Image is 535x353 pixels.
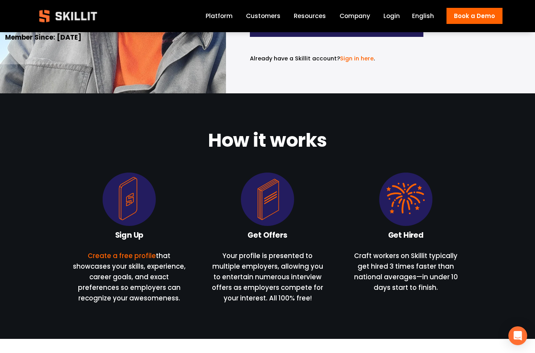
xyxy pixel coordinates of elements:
[412,11,434,22] div: language picker
[383,11,400,22] a: Login
[246,11,280,22] a: Customers
[5,16,65,27] strong: [PERSON_NAME].
[210,251,325,303] p: Your profile is presented to multiple employers, allowing you to entertain numerous interview off...
[294,11,326,20] span: Resources
[5,32,81,44] strong: Member Since: [DATE]
[72,251,186,303] p: that showcases your skills, experience, career goals, and exact preferences so employers can reco...
[340,55,374,62] a: Sign in here
[388,229,424,242] strong: Get Hired
[250,55,340,62] span: Already have a Skillit account?
[208,126,327,158] strong: How it works
[33,4,104,28] img: Skillit
[248,229,287,242] strong: Get Offers
[412,11,434,20] span: English
[340,11,370,22] a: Company
[88,251,156,260] a: Create a free profile
[206,11,233,22] a: Platform
[446,8,502,24] a: Book a Demo
[294,11,326,22] a: folder dropdown
[508,326,527,345] div: Open Intercom Messenger
[115,229,144,242] strong: Sign Up
[349,251,463,293] p: Craft workers on Skillit typically get hired 3 times faster than national averages—in under 10 da...
[250,54,423,63] p: .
